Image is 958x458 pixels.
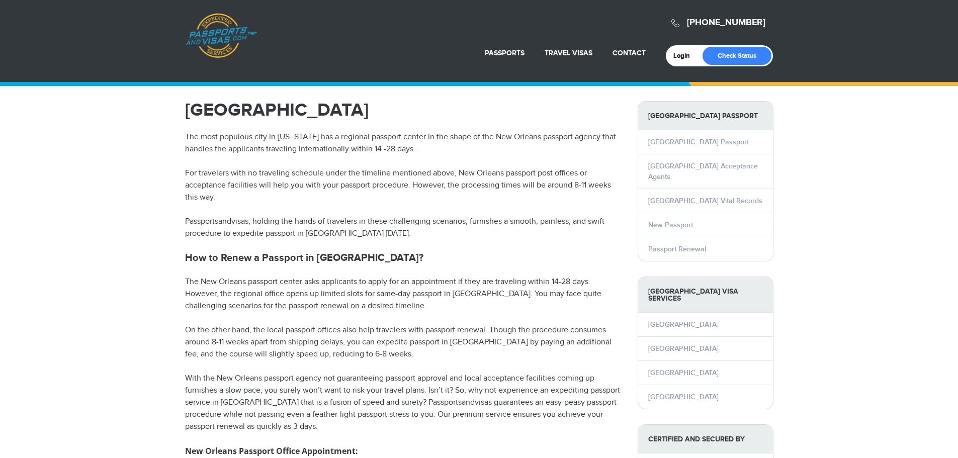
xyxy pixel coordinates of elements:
strong: How to Renew a Passport in [GEOGRAPHIC_DATA]? [185,252,423,264]
p: For travelers with no traveling schedule under the timeline mentioned above, New Orleans passport... [185,167,623,204]
p: The most populous city in [US_STATE] has a regional passport center in the shape of the New Orlea... [185,131,623,155]
a: New Passport [648,221,693,229]
strong: [GEOGRAPHIC_DATA] Visa Services [638,277,773,313]
p: With the New Orleans passport agency not guaranteeing passport approval and local acceptance faci... [185,373,623,433]
p: The New Orleans passport center asks applicants to apply for an appointment if they are traveling... [185,276,623,312]
a: [GEOGRAPHIC_DATA] Passport [648,138,749,146]
strong: Certified and Secured by [638,425,773,453]
a: Passports & [DOMAIN_NAME] [186,13,257,58]
a: [GEOGRAPHIC_DATA] [648,393,719,401]
a: Travel Visas [545,49,592,57]
strong: [GEOGRAPHIC_DATA] Passport [638,102,773,130]
p: On the other hand, the local passport offices also help travelers with passport renewal. Though t... [185,324,623,360]
a: [PHONE_NUMBER] [687,17,765,28]
a: [GEOGRAPHIC_DATA] Acceptance Agents [648,162,758,181]
p: Passportsandvisas, holding the hands of travelers in these challenging scenarios, furnishes a smo... [185,216,623,240]
a: [GEOGRAPHIC_DATA] Vital Records [648,197,762,205]
h1: [GEOGRAPHIC_DATA] [185,101,623,119]
a: [GEOGRAPHIC_DATA] [648,344,719,353]
a: Passport Renewal [648,245,706,253]
a: Check Status [703,47,771,65]
a: [GEOGRAPHIC_DATA] [648,369,719,377]
a: Passports [485,49,525,57]
a: [GEOGRAPHIC_DATA] [648,320,719,329]
a: Contact [613,49,646,57]
strong: New Orleans Passport Office Appointment: [185,445,358,456]
a: Login [673,52,697,60]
